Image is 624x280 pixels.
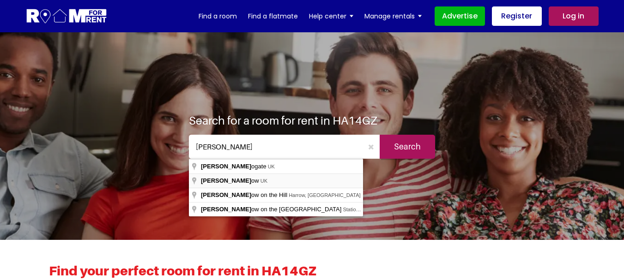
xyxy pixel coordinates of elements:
span: [PERSON_NAME] [201,191,251,198]
input: Where do you want to live. Search by town or postcode [189,135,363,159]
span: [PERSON_NAME] [201,206,251,213]
span: [PERSON_NAME] [201,163,251,170]
a: Log in [549,6,599,26]
span: Harrow, [GEOGRAPHIC_DATA] [289,192,360,198]
span: UK [268,164,275,169]
span: ow on the [GEOGRAPHIC_DATA] [201,206,343,213]
a: Advertise [435,6,485,26]
a: Find a room [199,9,237,23]
span: Station Approach, [GEOGRAPHIC_DATA], [GEOGRAPHIC_DATA] [343,207,493,212]
a: Manage rentals [364,9,422,23]
h1: Search for a room for rent in HA14GZ [189,113,377,127]
span: ow [201,177,261,184]
input: Search [380,135,435,159]
a: Help center [309,9,353,23]
span: [PERSON_NAME] [201,177,251,184]
span: ow on the Hill [201,191,289,198]
span: UK [261,178,267,184]
a: Register [492,6,542,26]
a: Find a flatmate [248,9,298,23]
span: ogate [201,163,268,170]
img: Logo for Room for Rent, featuring a welcoming design with a house icon and modern typography [26,8,108,25]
